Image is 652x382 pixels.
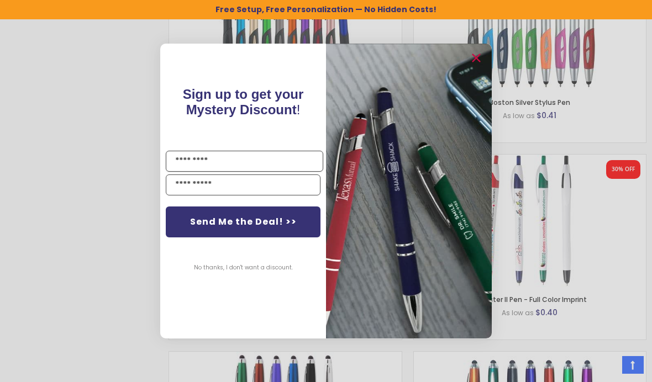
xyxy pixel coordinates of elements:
button: No thanks, I don't want a discount. [188,254,298,282]
button: Send Me the Deal! >> [166,206,320,237]
button: Close dialog [467,49,485,67]
span: Sign up to get your Mystery Discount [183,87,304,117]
span: ! [183,87,304,117]
img: pop-up-image [326,44,492,338]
